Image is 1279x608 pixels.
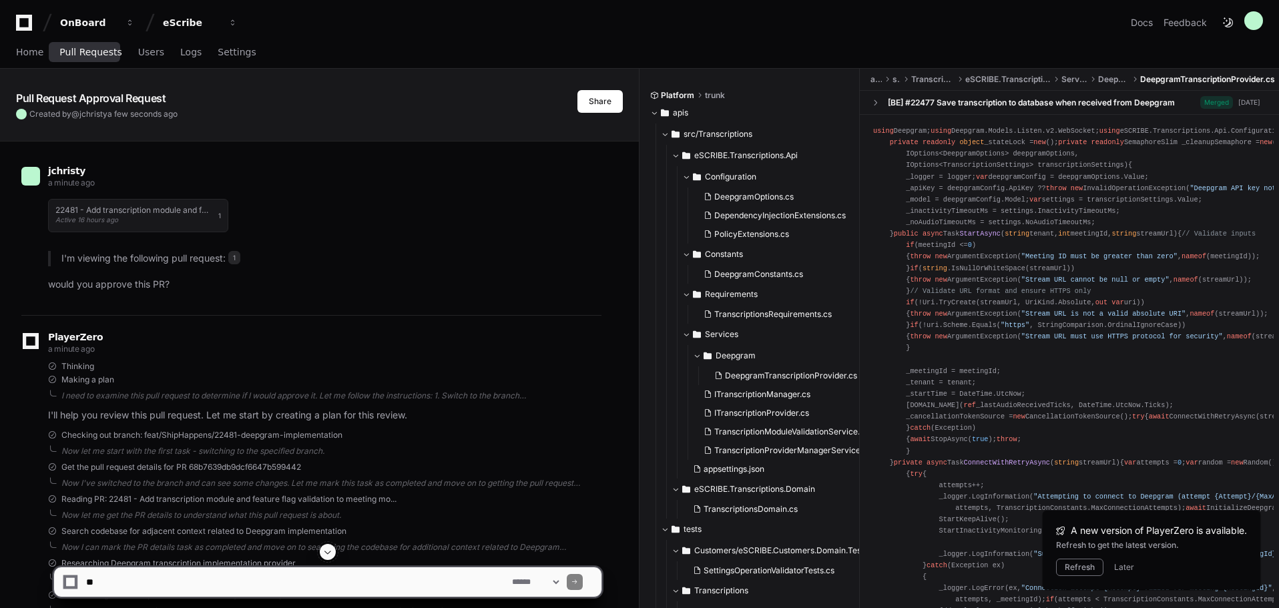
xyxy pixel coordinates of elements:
span: TranscriptionModuleValidationService.cs [714,426,868,437]
svg: Directory [704,348,712,364]
span: new [1260,138,1272,146]
span: Created by [29,109,178,119]
span: eSCRIBE.Transcriptions.Api [694,150,798,161]
svg: Directory [693,246,701,262]
span: Task ( ) [894,459,1120,467]
span: using [931,127,951,135]
span: async [923,230,943,238]
span: new [1033,138,1045,146]
svg: Directory [682,543,690,559]
span: throw [910,310,931,318]
span: Transcriptions [911,74,955,85]
span: await [1149,412,1170,420]
a: Home [16,37,43,68]
span: private [1058,138,1087,146]
button: eScribe [158,11,243,35]
span: DeepgramConstants.cs [714,269,803,280]
span: throw [910,332,931,340]
a: Users [138,37,164,68]
span: Logs [180,48,202,56]
button: TranscriptionModuleValidationService.cs [698,422,871,441]
div: OnBoard [60,16,117,29]
span: Deepgram [716,350,756,361]
span: "Stream URL cannot be null or empty" [1021,276,1170,284]
span: PlayerZero [48,333,103,341]
span: DependencyInjectionExtensions.cs [714,210,846,221]
span: Task ( ) [894,230,1178,238]
button: Requirements [682,284,879,305]
span: out [1095,298,1107,306]
span: throw [910,276,931,284]
span: Search codebase for adjacent context related to Deepgram implementation [61,526,346,537]
button: Refresh [1056,559,1103,576]
span: 1 [218,210,221,221]
a: Pull Requests [59,37,121,68]
span: private [890,138,919,146]
svg: Directory [672,126,680,142]
span: DeepgramOptions.cs [714,192,794,202]
span: Reading PR: 22481 - Add transcription module and feature flag validation to meeting mo... [61,494,397,505]
span: ConnectWithRetryAsync [964,459,1050,467]
span: new [1071,184,1083,192]
span: jchristy [48,166,85,176]
button: TranscriptionsRequirements.cs [698,305,871,324]
span: throw [997,435,1017,443]
svg: Directory [682,147,690,164]
span: ref [964,401,976,409]
span: var [976,173,988,181]
span: public [894,230,919,238]
span: 1 [228,251,240,264]
span: trunk [705,90,725,101]
div: Now I've switched to the branch and can see some changes. Let me mark this task as completed and ... [61,478,601,489]
button: DependencyInjectionExtensions.cs [698,206,871,225]
button: Deepgram [693,345,879,366]
button: OnBoard [55,11,140,35]
span: a minute ago [48,344,94,354]
svg: Directory [661,105,669,121]
span: new [935,310,947,318]
span: catch [910,424,931,432]
button: Constants [682,244,879,265]
span: Services [705,329,738,340]
button: TranscriptionsDomain.cs [688,500,863,519]
button: 22481 - Add transcription module and feature flag validation to meeting mo...Active 16 hours ago1 [48,199,228,232]
span: try [1132,412,1144,420]
p: would you approve this PR? [48,277,601,292]
svg: Directory [672,521,680,537]
span: Requirements [705,289,758,300]
button: eSCRIBE.Transcriptions.Api [672,145,871,166]
span: eSCRIBE.Transcriptions.Domain [694,484,815,495]
div: Now let me get the PR details to understand what this pull request is about. [61,510,601,521]
span: apis [673,107,688,118]
span: @ [71,109,79,119]
span: if [910,264,918,272]
span: new [1231,459,1243,467]
span: Platform [661,90,694,101]
span: using [1099,127,1120,135]
div: Now let me start with the first task - switching to the specified branch. [61,446,601,457]
span: nameof [1190,310,1214,318]
span: object [959,138,984,146]
span: streamUrl [1054,459,1115,467]
span: "Meeting ID must be greater than zero" [1021,252,1178,260]
span: string [1111,230,1136,238]
button: Feedback [1164,16,1207,29]
span: await [910,435,931,443]
svg: Directory [693,286,701,302]
app-text-character-animate: Pull Request Approval Request [16,91,166,105]
span: Active 16 hours ago [55,216,118,224]
span: "Stream URL is not a valid absolute URI" [1021,310,1186,318]
span: tenant, meetingId, streamUrl [1005,230,1174,238]
span: "Stream URL must use HTTPS protocol for security" [1021,332,1223,340]
span: Configuration [705,172,756,182]
button: DeepgramTranscriptionProvider.cs [709,366,871,385]
button: Services [682,324,879,345]
div: Refresh to get the latest version. [1056,540,1247,551]
span: 0 [1178,459,1182,467]
span: TranscriptionsRequirements.cs [714,309,832,320]
span: Home [16,48,43,56]
button: ITranscriptionManager.cs [698,385,871,404]
div: Now I can mark the PR details task as completed and move on to searching the codebase for additio... [61,542,601,553]
span: Settings [218,48,256,56]
span: new [935,276,947,284]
